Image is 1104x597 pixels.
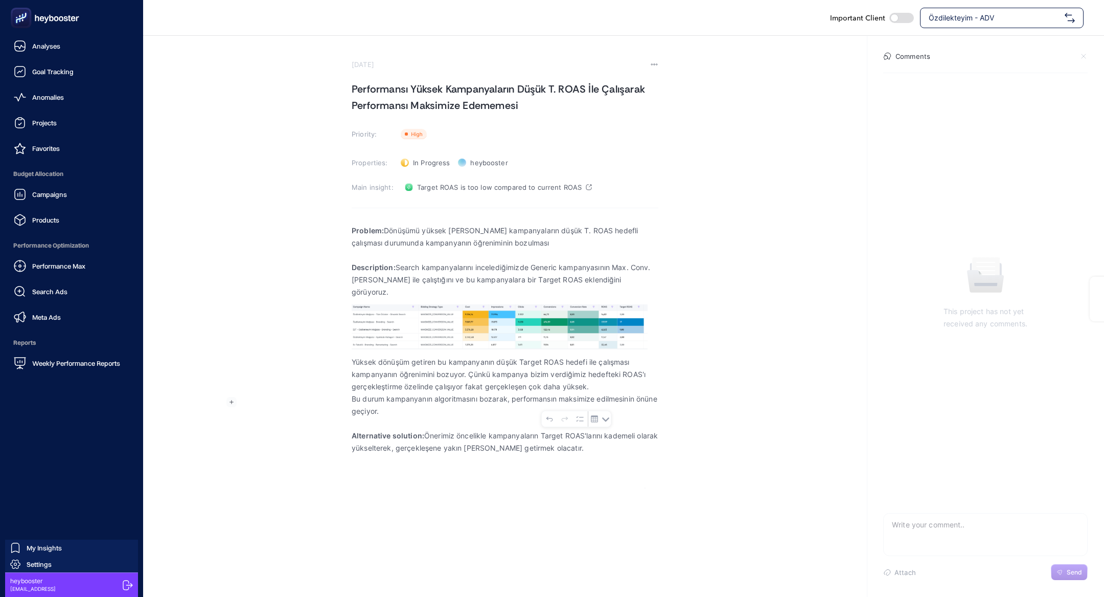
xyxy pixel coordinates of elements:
h4: Comments [895,52,930,60]
time: [DATE] [352,60,374,69]
p: Dönüşümü yüksek [PERSON_NAME] kampanyaların düşük T. ROAS hedefli çalışması durumunda kampanyanın... [352,225,658,249]
p: Search kampanyalarını incelediğimizde Generic kampanyasının Max. Conv. [PERSON_NAME] ile çalıştığ... [352,261,658,298]
a: Campaigns [8,184,135,205]
span: Weekly Performance Reports [32,359,120,367]
span: Favorites [32,144,60,152]
div: Rich Text Editor. Editing area: main [352,218,658,497]
a: Favorites [8,138,135,159]
p: Bu durum kampanyanın algoritmasını bozarak, performansın maksimize edilmesinin önüne geçiyor. [352,393,658,417]
a: Anomalies [8,87,135,107]
span: Analyses [32,42,60,50]
span: heybooster [470,159,508,167]
span: Performance Max [32,262,85,270]
h3: Properties: [352,159,395,167]
a: Analyses [8,36,135,56]
h3: Priority: [352,130,395,138]
a: Performance Max [8,256,135,276]
p: Önerimiz öncelikle kampanyaların Target ROAS'larını kademeli olarak yükselterek, gerçekleşene yak... [352,430,658,454]
span: [EMAIL_ADDRESS] [10,585,56,593]
span: Projects [32,119,57,127]
button: Send [1051,564,1088,581]
span: Özdilekteyim - ADV [929,13,1061,23]
span: Attach [894,568,916,577]
a: Search Ads [8,281,135,302]
span: Send [1067,568,1082,577]
div: Editor contextual toolbar [542,411,611,427]
span: In Progress [413,159,450,167]
span: Products [32,216,59,224]
a: Goal Tracking [8,61,135,82]
span: Target ROAS is too low compared to current ROAS [417,183,582,191]
strong: Alternative solution: [352,431,424,440]
p: This project has not yet received any comments. [944,305,1027,330]
img: svg%3e [1065,13,1075,23]
span: Campaigns [32,190,67,198]
a: Target ROAS is too low compared to current ROAS [401,179,596,195]
a: Projects [8,113,135,133]
span: Anomalies [32,93,64,101]
a: Weekly Performance Reports [8,353,135,373]
span: Goal Tracking [32,68,74,76]
a: My Insights [5,540,138,556]
span: Reports [8,333,135,353]
span: Important Client [830,13,885,23]
a: Meta Ads [8,307,135,327]
strong: Description: [352,263,396,272]
p: Yüksek dönüşüm getiren bu kampanyanın düşük Target ROAS hedefi ile çalışması kampanyanın öğrenimi... [352,356,658,393]
span: heybooster [10,577,56,585]
a: Settings [5,556,138,572]
span: Meta Ads [32,313,61,321]
a: Products [8,210,135,230]
img: 1757489418842-Ekran%20Resmi%202025-09-10%2010.28.33.png [352,304,648,349]
span: Search Ads [32,288,67,296]
span: Performance Optimization [8,235,135,256]
span: Budget Allocation [8,164,135,184]
h1: Performansı Yüksek Kampanyaların Düşük T. ROAS İle Çalışarak Performansı Maksimize Edememesi [352,81,658,114]
span: My Insights [27,544,62,552]
h3: Main insight: [352,183,395,191]
strong: Problem: [352,226,384,235]
span: Settings [27,560,52,568]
